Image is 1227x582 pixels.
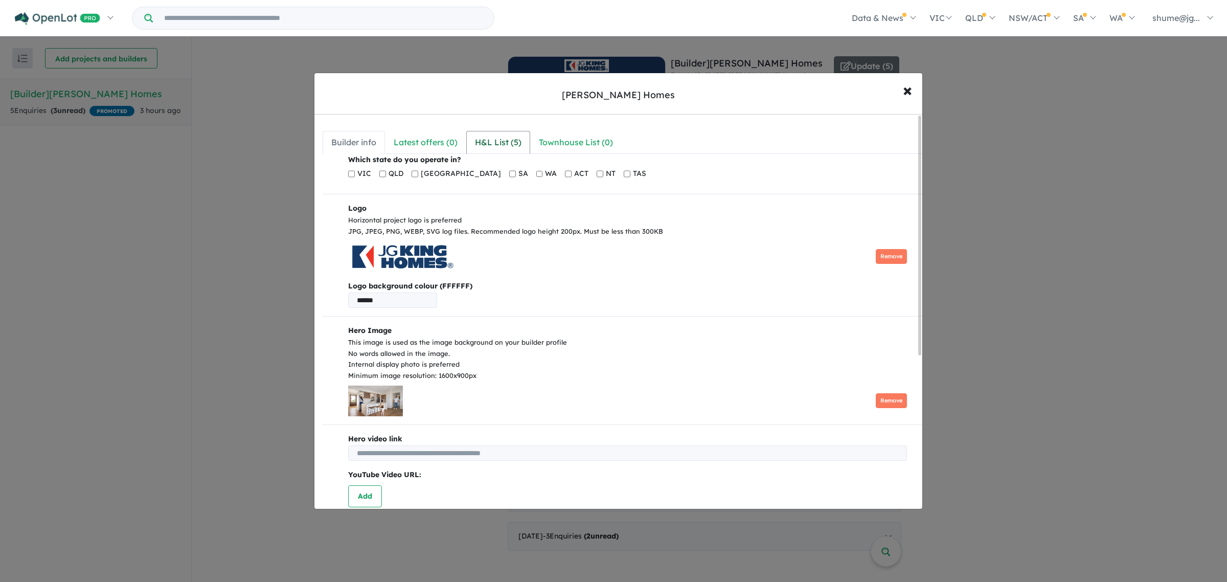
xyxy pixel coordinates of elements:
img: Openlot PRO Logo White [15,12,100,25]
span: VIC [357,168,371,180]
button: Add [348,485,382,507]
div: Horizontal project logo is preferred JPG, JPEG, PNG, WEBP, SVG log files. Recommended logo height... [348,215,907,237]
b: Hero Image [348,326,392,335]
input: Try estate name, suburb, builder or developer [155,7,492,29]
input: [GEOGRAPHIC_DATA] [412,166,418,182]
button: Remove [876,393,907,408]
input: SA [509,166,516,182]
p: YouTube Video URL: [348,469,907,481]
div: H&L List ( 5 ) [475,136,521,149]
span: [GEOGRAPHIC_DATA] [421,168,501,180]
input: VIC [348,166,355,182]
input: NT [597,166,603,182]
div: This image is used as the image background on your builder profile No words allowed in the image.... [348,337,907,382]
span: NT [606,168,616,180]
div: Townhouse List ( 0 ) [539,136,613,149]
span: WA [545,168,557,180]
img: JG%20King%20Homes%20Hero%20Image.jpg [348,386,403,416]
span: TAS [633,168,646,180]
span: shume@jg... [1152,13,1200,23]
div: [PERSON_NAME] Homes [562,88,675,102]
b: Hero video link [348,433,907,445]
span: ACT [574,168,588,180]
span: QLD [389,168,403,180]
input: ACT [565,166,572,182]
div: Latest offers ( 0 ) [394,136,458,149]
input: WA [536,166,543,182]
span: SA [518,168,528,180]
input: TAS [624,166,630,182]
b: Logo background colour (FFFFFF) [348,280,907,293]
input: QLD [379,166,386,182]
b: Logo [348,204,367,213]
button: Remove [876,249,907,264]
img: JG%20King%20Homes%20Logo_Landscape_rgb.jpg [348,241,456,272]
span: × [903,79,912,101]
b: Which state do you operate in? [348,155,461,164]
div: Builder info [331,136,376,149]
